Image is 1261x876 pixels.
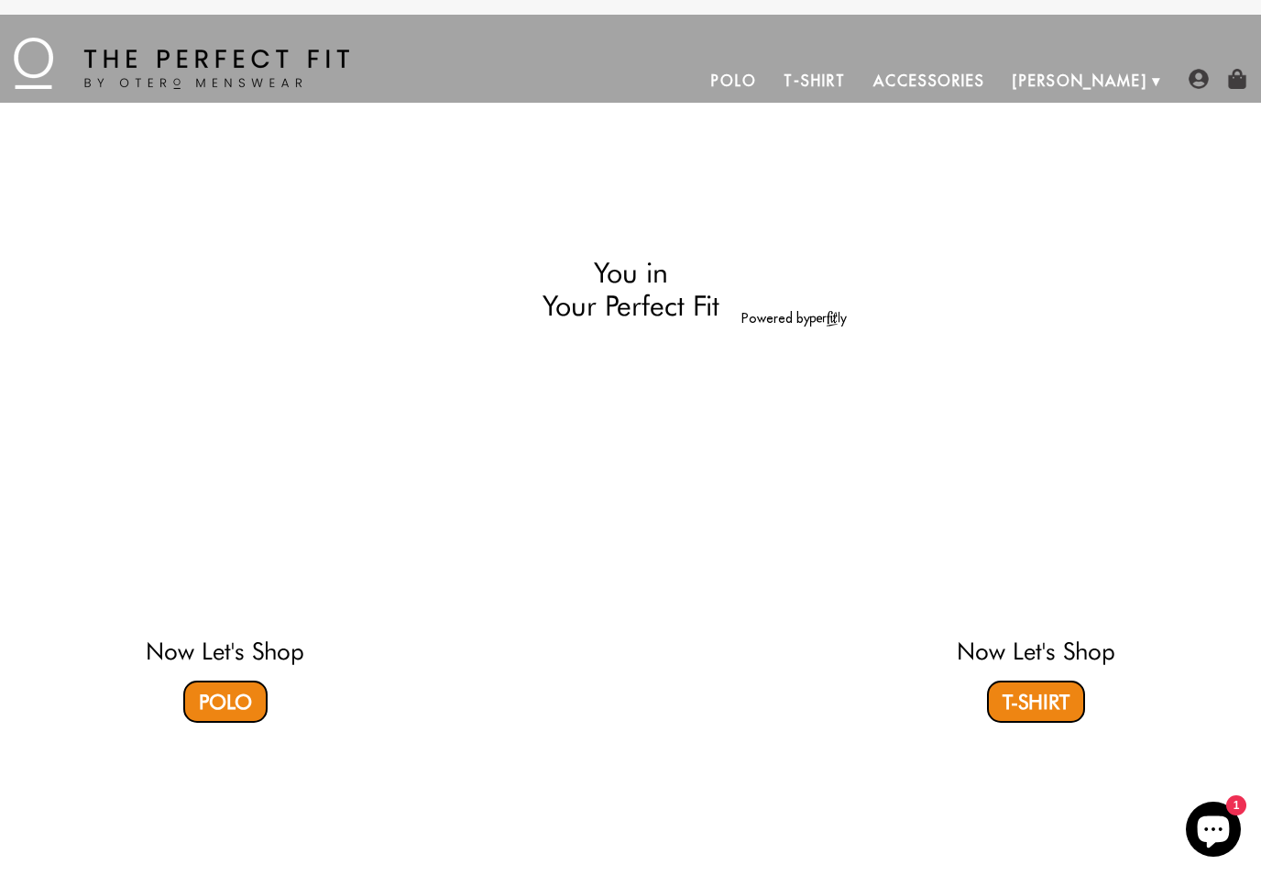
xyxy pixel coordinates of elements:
[697,59,771,103] a: Polo
[987,681,1085,723] a: T-Shirt
[1189,69,1209,89] img: user-account-icon.png
[1227,69,1247,89] img: shopping-bag-icon.png
[810,311,847,327] img: perfitly-logo_73ae6c82-e2e3-4a36-81b1-9e913f6ac5a1.png
[860,59,999,103] a: Accessories
[770,59,859,103] a: T-Shirt
[14,38,349,89] img: The Perfect Fit - by Otero Menswear - Logo
[414,256,847,323] h2: You in Your Perfect Fit
[957,637,1115,665] a: Now Let's Shop
[146,637,304,665] a: Now Let's Shop
[1180,802,1246,861] inbox-online-store-chat: Shopify online store chat
[741,310,847,327] a: Powered by
[183,681,268,723] a: Polo
[999,59,1161,103] a: [PERSON_NAME]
